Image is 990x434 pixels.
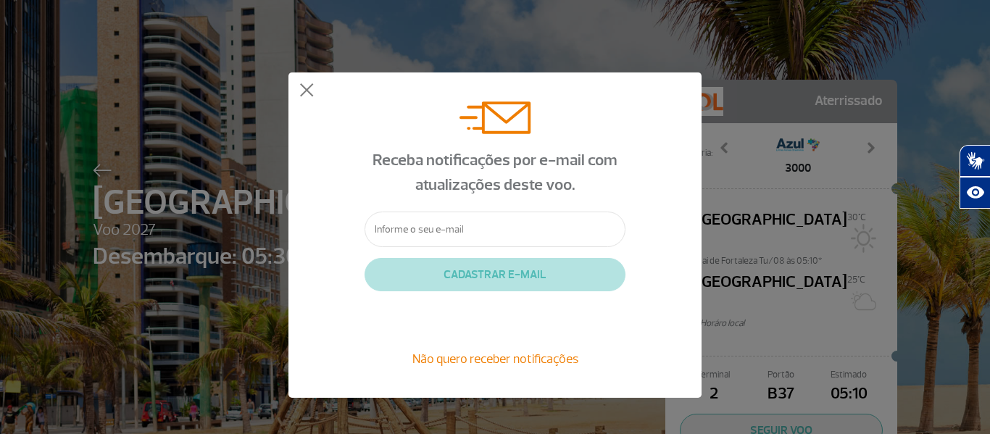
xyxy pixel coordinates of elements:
div: Plugin de acessibilidade da Hand Talk. [960,145,990,209]
span: Não quero receber notificações [412,351,578,367]
span: Receba notificações por e-mail com atualizações deste voo. [373,150,617,195]
button: Abrir recursos assistivos. [960,177,990,209]
button: Abrir tradutor de língua de sinais. [960,145,990,177]
input: Informe o seu e-mail [365,212,625,247]
button: CADASTRAR E-MAIL [365,258,625,291]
